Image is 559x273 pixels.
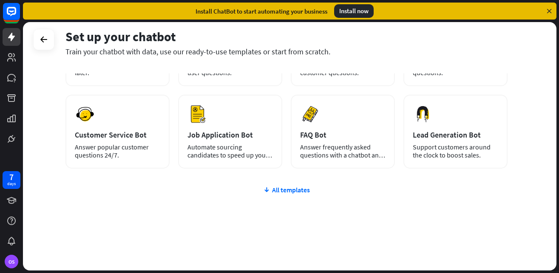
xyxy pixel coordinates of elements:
[65,28,508,45] div: Set up your chatbot
[334,4,374,18] div: Install now
[7,3,32,29] button: Open LiveChat chat widget
[9,173,14,181] div: 7
[187,130,273,140] div: Job Application Bot
[413,130,498,140] div: Lead Generation Bot
[300,143,386,159] div: Answer frequently asked questions with a chatbot and save your time.
[187,143,273,159] div: Automate sourcing candidates to speed up your hiring process.
[65,186,508,194] div: All templates
[3,171,20,189] a: 7 days
[75,143,160,159] div: Answer popular customer questions 24/7.
[300,130,386,140] div: FAQ Bot
[413,143,498,159] div: Support customers around the clock to boost sales.
[7,181,16,187] div: days
[196,7,327,15] div: Install ChatBot to start automating your business
[75,130,160,140] div: Customer Service Bot
[65,47,508,56] div: Train your chatbot with data, use our ready-to-use templates or start from scratch.
[5,255,18,268] div: OS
